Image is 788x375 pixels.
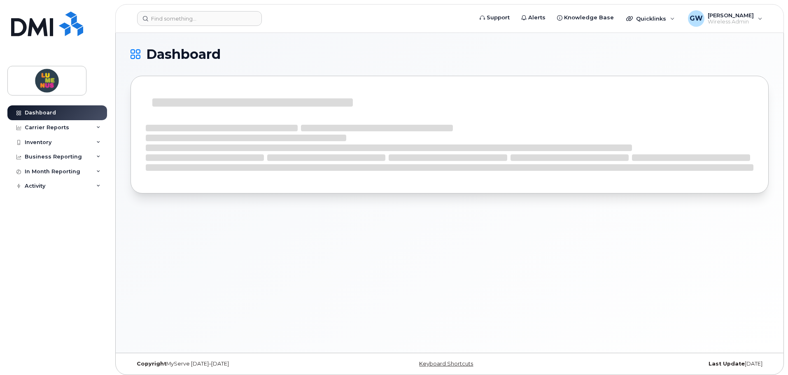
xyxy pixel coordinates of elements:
div: MyServe [DATE]–[DATE] [131,361,343,367]
strong: Copyright [137,361,166,367]
div: [DATE] [556,361,769,367]
strong: Last Update [709,361,745,367]
span: Dashboard [146,48,221,61]
a: Keyboard Shortcuts [419,361,473,367]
